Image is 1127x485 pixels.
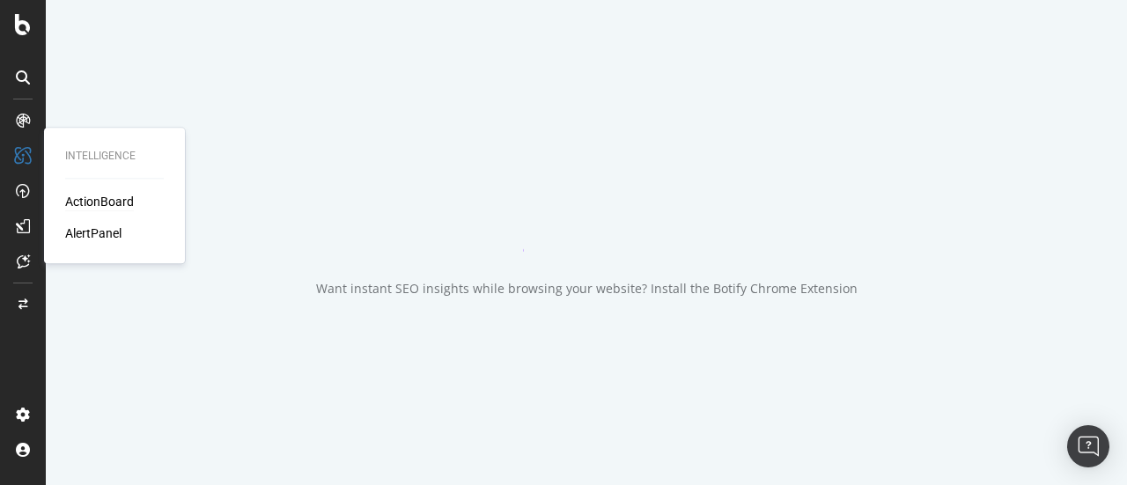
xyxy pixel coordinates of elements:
[523,188,650,252] div: animation
[65,149,164,164] div: Intelligence
[65,193,134,210] a: ActionBoard
[316,280,858,298] div: Want instant SEO insights while browsing your website? Install the Botify Chrome Extension
[65,224,122,242] a: AlertPanel
[1067,425,1109,467] div: Open Intercom Messenger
